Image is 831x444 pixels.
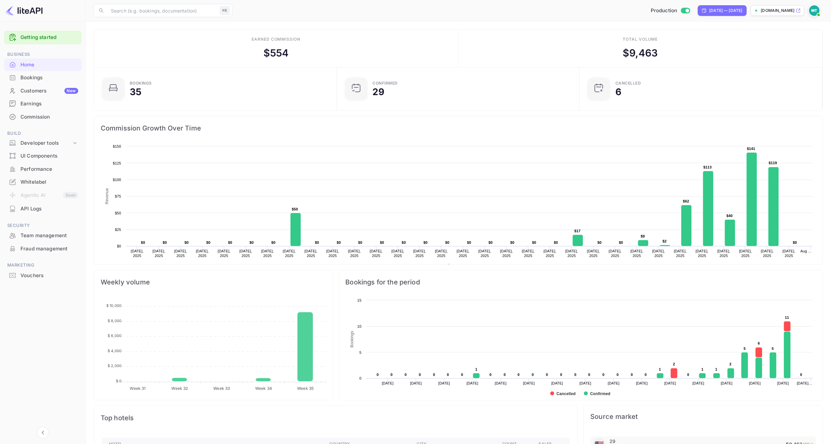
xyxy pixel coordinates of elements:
[739,249,752,258] text: [DATE], 2025
[20,74,78,82] div: Bookings
[609,249,622,258] text: [DATE], 2025
[380,240,384,244] text: $0
[20,61,78,69] div: Home
[4,58,82,71] a: Home
[652,249,665,258] text: [DATE], 2025
[659,367,661,371] text: 1
[809,5,820,16] img: Marcin Teodoru
[467,381,478,385] text: [DATE]
[683,199,689,203] text: $62
[252,36,300,42] div: Earned commission
[346,277,816,287] span: Bookings for the period
[348,249,361,258] text: [DATE], 2025
[130,81,152,85] div: Bookings
[391,373,393,377] text: 0
[603,373,605,377] text: 0
[101,413,571,423] span: Top hotels
[105,188,110,204] text: Revenue
[4,229,82,242] div: Team management
[255,386,272,391] tspan: Week 34
[438,381,450,385] text: [DATE]
[357,324,362,328] text: 10
[800,373,802,377] text: 0
[315,240,319,244] text: $0
[793,240,797,244] text: $0
[761,8,795,14] p: [DOMAIN_NAME]
[457,249,469,258] text: [DATE], 2025
[218,249,230,258] text: [DATE], 2025
[101,277,327,287] span: Weekly volume
[615,81,641,85] div: CANCELLED
[447,373,449,377] text: 0
[717,249,730,258] text: [DATE], 2025
[615,87,621,96] div: 6
[392,249,404,258] text: [DATE], 2025
[557,391,576,396] text: Cancelled
[20,34,78,41] a: Getting started
[532,373,534,377] text: 0
[4,111,82,123] a: Commission
[4,150,82,163] div: UI Components
[433,373,435,377] text: 0
[664,381,676,385] text: [DATE]
[358,240,363,244] text: $0
[20,205,78,213] div: API Logs
[357,298,362,302] text: 15
[20,139,72,147] div: Developer tools
[574,229,581,233] text: $17
[623,36,658,42] div: Total volume
[185,240,189,244] text: $0
[551,381,563,385] text: [DATE]
[239,249,252,258] text: [DATE], 2025
[106,304,121,308] tspan: $ 10,000
[116,379,121,383] tspan: $ 0
[20,178,78,186] div: Whitelabel
[648,7,693,15] div: Switch to Sandbox mode
[64,88,78,94] div: New
[715,367,717,371] text: 1
[113,144,121,148] text: $150
[772,347,774,351] text: 5
[4,176,82,188] a: Whitelabel
[4,71,82,84] a: Bookings
[297,386,314,391] tspan: Week 35
[522,249,535,258] text: [DATE], 2025
[283,249,296,258] text: [DATE], 2025
[587,249,600,258] text: [DATE], 2025
[20,245,78,253] div: Fraud management
[206,240,211,244] text: $0
[370,249,383,258] text: [DATE], 2025
[115,194,121,198] text: $75
[619,240,623,244] text: $0
[673,362,675,366] text: 2
[674,249,687,258] text: [DATE], 2025
[749,381,761,385] text: [DATE]
[413,249,426,258] text: [DATE], 2025
[785,315,789,319] text: 11
[326,249,339,258] text: [DATE], 2025
[609,438,615,444] p: 29
[4,97,82,110] div: Earnings
[172,386,188,391] tspan: Week 32
[424,240,428,244] text: $0
[20,113,78,121] div: Commission
[4,269,82,282] div: Vouchers
[461,373,463,377] text: 0
[37,427,49,439] button: Collapse navigation
[588,373,590,377] text: 0
[4,176,82,189] div: Whitelabel
[758,341,760,345] text: 6
[546,373,548,377] text: 0
[359,351,361,354] text: 5
[337,240,341,244] text: $0
[4,203,82,215] a: API Logs
[544,249,557,258] text: [DATE], 2025
[554,240,558,244] text: $0
[631,249,643,258] text: [DATE], 2025
[108,318,121,323] tspan: $ 8,000
[20,166,78,173] div: Performance
[163,240,167,244] text: $0
[115,228,121,232] text: $25
[130,87,141,96] div: 35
